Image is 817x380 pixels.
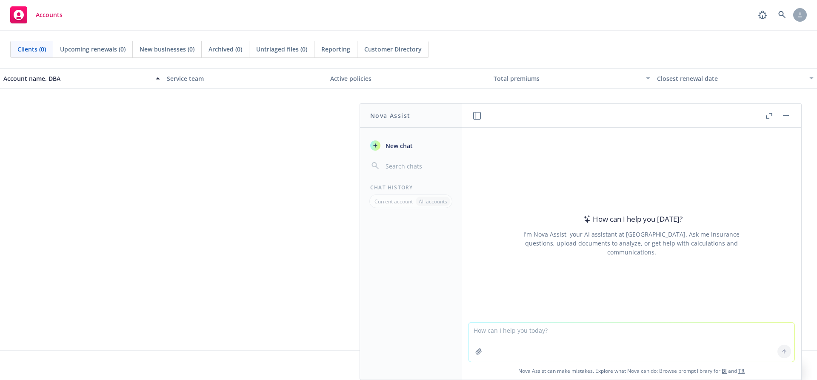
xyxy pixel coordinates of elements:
p: Current account [374,198,413,205]
span: New chat [384,141,413,150]
div: Service team [167,74,323,83]
a: Report a Bug [754,6,771,23]
span: New businesses (0) [140,45,194,54]
div: How can I help you [DATE]? [581,214,683,225]
div: Account name, DBA [3,74,151,83]
span: Upcoming renewals (0) [60,45,126,54]
div: Closest renewal date [657,74,804,83]
button: Active policies [327,68,490,89]
span: Accounts [36,11,63,18]
span: Nova Assist can make mistakes. Explore what Nova can do: Browse prompt library for and [465,362,798,380]
button: New chat [367,138,455,153]
div: Chat History [360,184,462,191]
a: Search [774,6,791,23]
h1: Nova Assist [370,111,410,120]
button: Closest renewal date [654,68,817,89]
a: TR [738,367,745,374]
div: I'm Nova Assist, your AI assistant at [GEOGRAPHIC_DATA]. Ask me insurance questions, upload docum... [512,230,751,257]
input: Search chats [384,160,451,172]
button: Total premiums [490,68,654,89]
a: Accounts [7,3,66,27]
a: BI [722,367,727,374]
div: Active policies [330,74,487,83]
span: Clients (0) [17,45,46,54]
div: Total premiums [494,74,641,83]
span: Untriaged files (0) [256,45,307,54]
button: Service team [163,68,327,89]
span: Reporting [321,45,350,54]
p: All accounts [419,198,447,205]
span: Archived (0) [209,45,242,54]
span: Customer Directory [364,45,422,54]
